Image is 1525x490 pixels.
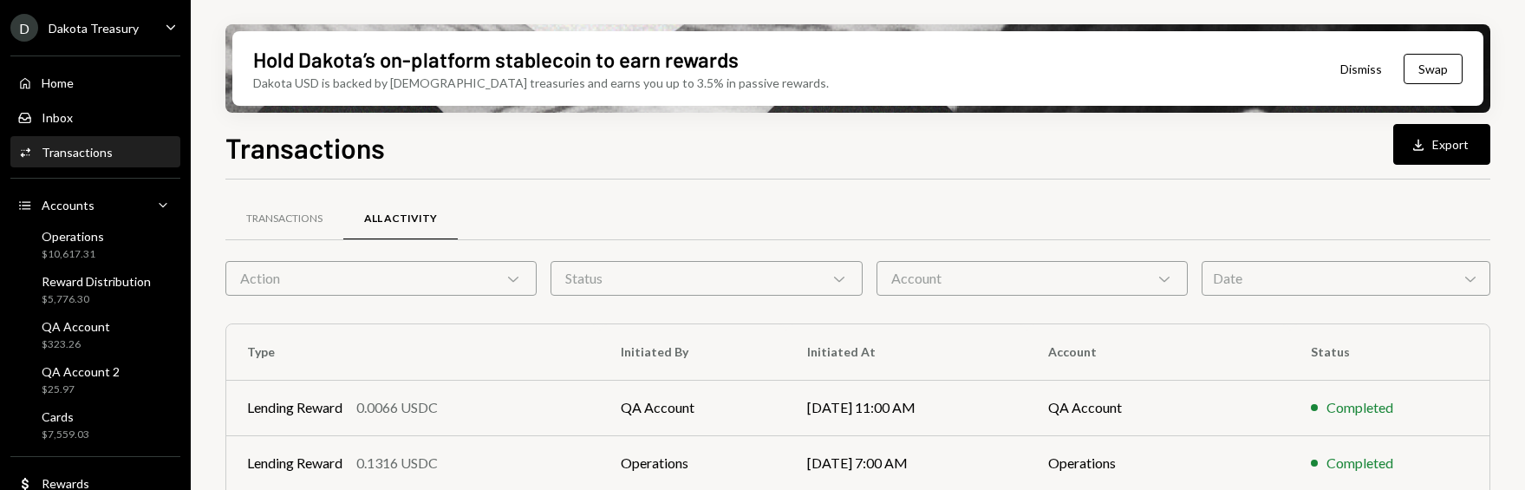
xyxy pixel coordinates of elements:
div: $7,559.03 [42,428,89,442]
div: Transactions [246,212,323,226]
div: Reward Distribution [42,274,151,289]
a: Operations$10,617.31 [10,224,180,265]
a: QA Account$323.26 [10,314,180,356]
a: Home [10,67,180,98]
div: Hold Dakota’s on-platform stablecoin to earn rewards [253,45,739,74]
td: QA Account [600,380,785,435]
div: Accounts [42,198,94,212]
button: Swap [1404,54,1463,84]
th: Initiated At [786,324,1028,380]
a: Reward Distribution$5,776.30 [10,269,180,310]
div: Operations [42,229,104,244]
div: Home [42,75,74,90]
div: $323.26 [42,337,110,352]
div: Lending Reward [247,453,342,474]
div: Completed [1326,397,1393,418]
div: QA Account [42,319,110,334]
div: Account [877,261,1188,296]
a: All Activity [343,197,458,241]
div: $25.97 [42,382,120,397]
a: Accounts [10,189,180,220]
h1: Transactions [225,130,385,165]
td: [DATE] 11:00 AM [786,380,1028,435]
div: Lending Reward [247,397,342,418]
th: Account [1027,324,1290,380]
div: $5,776.30 [42,292,151,307]
div: Dakota USD is backed by [DEMOGRAPHIC_DATA] treasuries and earns you up to 3.5% in passive rewards. [253,74,829,92]
div: Dakota Treasury [49,21,139,36]
div: Date [1202,261,1490,296]
div: Completed [1326,453,1393,474]
button: Export [1393,124,1490,165]
div: 0.0066 USDC [356,397,438,418]
div: Inbox [42,110,73,125]
div: Action [225,261,537,296]
div: All Activity [364,212,437,226]
button: Dismiss [1319,49,1404,89]
th: Initiated By [600,324,785,380]
a: Transactions [10,136,180,167]
a: Transactions [225,197,343,241]
div: Transactions [42,145,113,160]
div: QA Account 2 [42,364,120,379]
a: Inbox [10,101,180,133]
a: Cards$7,559.03 [10,404,180,446]
div: Status [551,261,862,296]
div: 0.1316 USDC [356,453,438,474]
div: Cards [42,409,89,424]
td: QA Account [1027,380,1290,435]
th: Status [1290,324,1489,380]
th: Type [226,324,600,380]
div: $10,617.31 [42,247,104,262]
a: QA Account 2$25.97 [10,359,180,401]
div: D [10,14,38,42]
